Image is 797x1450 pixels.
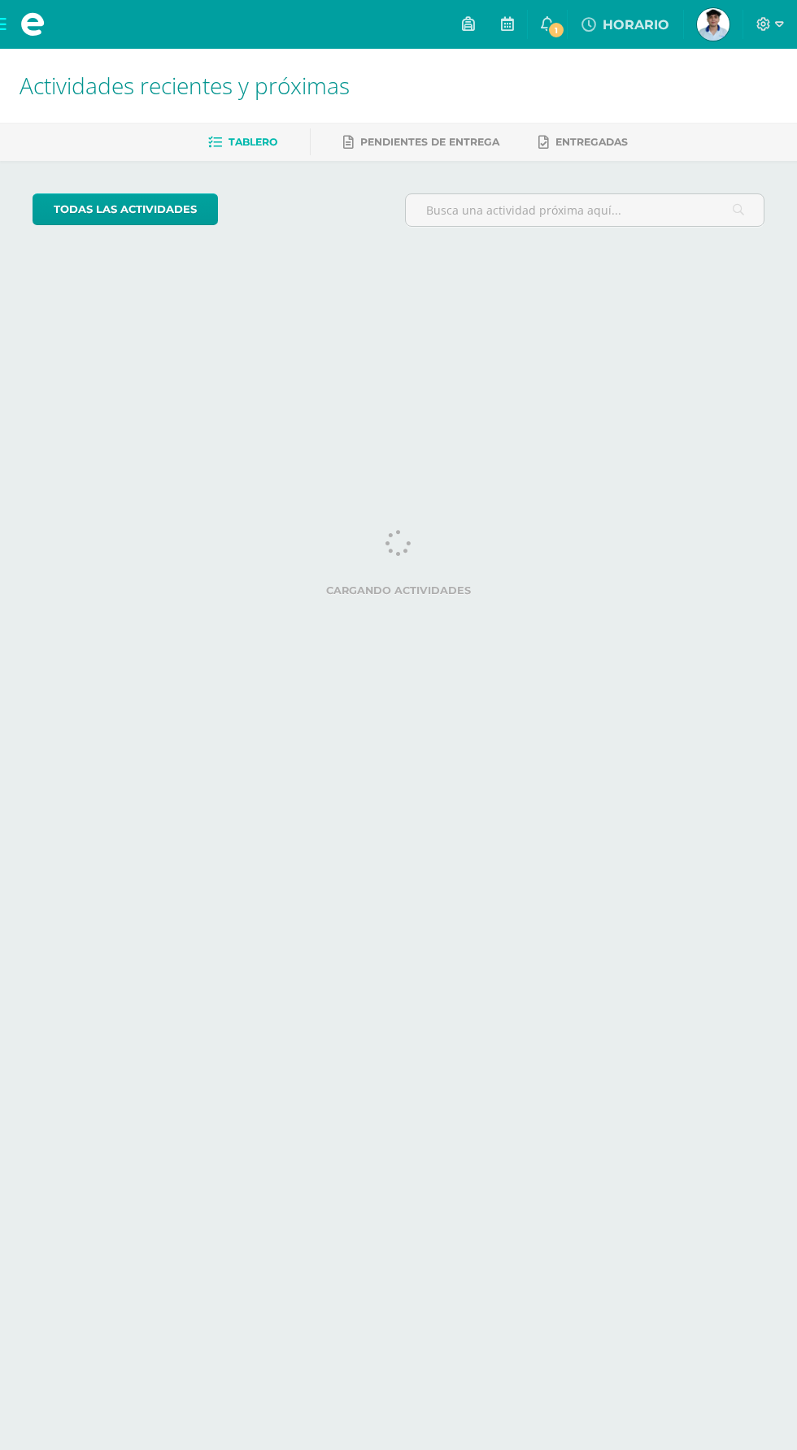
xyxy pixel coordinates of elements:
span: HORARIO [603,17,669,33]
span: Actividades recientes y próximas [20,70,350,101]
a: todas las Actividades [33,193,218,225]
input: Busca una actividad próxima aquí... [406,194,764,226]
a: Entregadas [538,129,628,155]
span: Pendientes de entrega [360,136,499,148]
img: 06c4c350a71096b837e7fba122916920.png [697,8,729,41]
label: Cargando actividades [33,584,764,597]
a: Tablero [208,129,277,155]
span: Tablero [229,136,277,148]
a: Pendientes de entrega [343,129,499,155]
span: 1 [547,21,565,39]
span: Entregadas [555,136,628,148]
